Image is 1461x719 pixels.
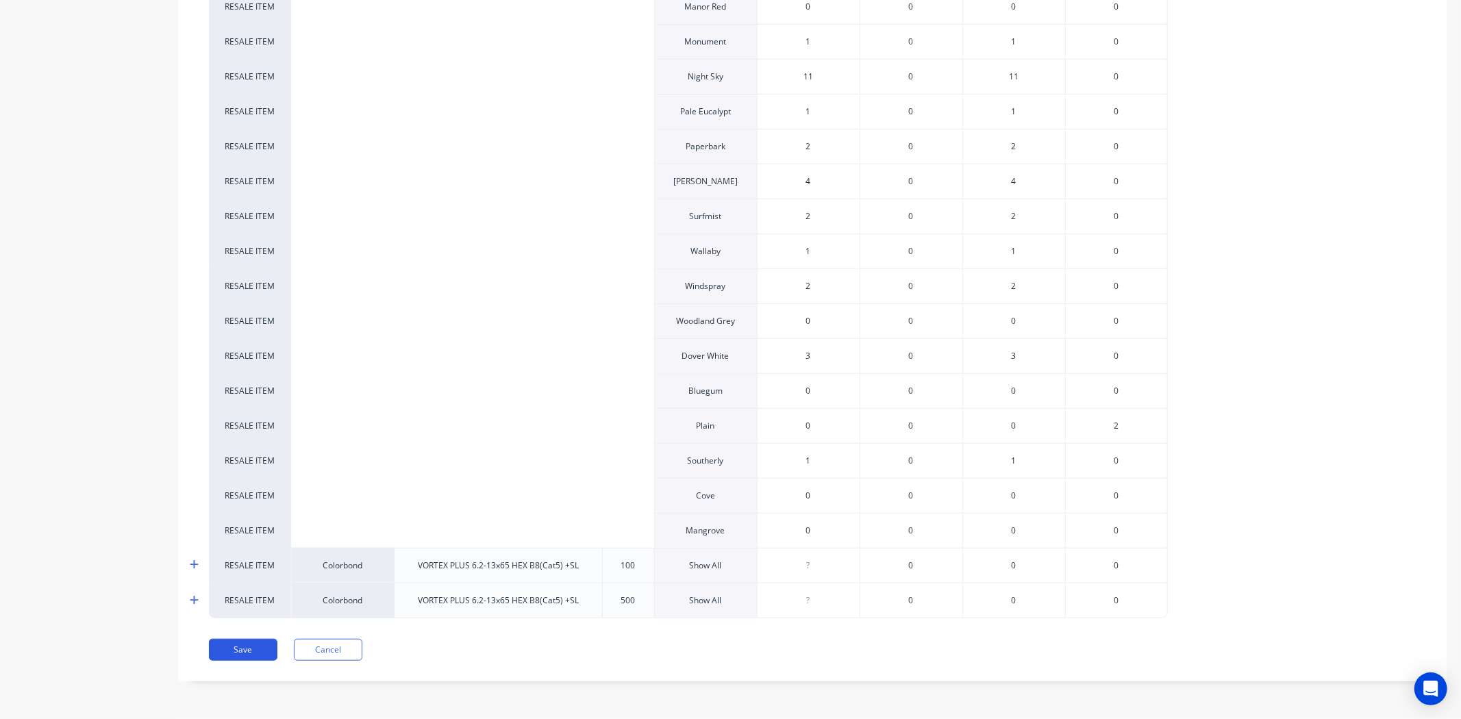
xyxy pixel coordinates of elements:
div: 4 [962,164,1065,199]
span: 2 [1114,420,1119,432]
div: RESALE ITEM [209,268,291,303]
span: 0 [909,315,914,327]
div: Wallaby [654,234,757,268]
span: 0 [909,350,914,362]
span: 0 [1114,105,1119,118]
div: 2 [758,269,860,303]
span: 0 [909,385,914,397]
div: Windspray [654,268,757,303]
div: 11 [962,59,1065,94]
div: ? [758,548,860,583]
span: 0 [1114,210,1119,223]
div: RESALE ITEM [209,548,291,583]
div: 1 [962,234,1065,268]
div: Open Intercom Messenger [1414,672,1447,705]
div: 500 [621,594,636,607]
div: VORTEX PLUS 6.2-13x65 HEX B8(Cat5) +SL [418,594,579,607]
div: RESALE ITEM [209,583,291,618]
div: Dover White [654,338,757,373]
div: 2 [962,199,1065,234]
div: RESALE ITEM [209,234,291,268]
span: 0 [909,490,914,502]
div: ? [758,583,860,618]
div: Night Sky [654,59,757,94]
div: Colorbond [291,583,394,618]
div: Monument [654,24,757,59]
span: 0 [1114,490,1119,502]
div: RESALE ITEM [209,94,291,129]
div: Bluegum [654,373,757,408]
span: 0 [1114,1,1119,13]
span: 0 [1114,36,1119,48]
span: 0 [1114,140,1119,153]
span: 0 [1114,455,1119,467]
div: RESALE ITEM [209,443,291,478]
div: [PERSON_NAME] [654,164,757,199]
div: 1 [962,24,1065,59]
span: 0 [909,71,914,83]
div: RESALE ITEM [209,408,291,443]
div: 2 [758,199,860,234]
div: 4 [758,164,860,199]
div: Pale Eucalypt [654,94,757,129]
div: Show All [690,594,722,607]
span: 0 [909,420,914,432]
span: 0 [1114,71,1119,83]
div: 0 [962,478,1065,513]
div: Plain [654,408,757,443]
div: Surfmist [654,199,757,234]
div: Mangrove [654,513,757,548]
div: VORTEX PLUS 6.2-13x65 HEX B8(Cat5) +SL [418,559,579,572]
div: Colorbond [291,548,394,583]
span: 0 [909,140,914,153]
div: Paperbark [654,129,757,164]
div: 1 [758,234,860,268]
div: 1 [962,94,1065,129]
div: RESALE ITEM [209,59,291,94]
div: 1 [758,94,860,129]
span: 0 [909,280,914,292]
span: 0 [1114,594,1119,607]
span: 0 [1114,280,1119,292]
div: 100 [621,559,636,572]
div: RESALE ITEM [209,373,291,408]
button: Cancel [294,639,362,661]
span: 0 [909,245,914,257]
div: 0 [962,583,1065,618]
div: 2 [962,129,1065,164]
div: 1 [758,25,860,59]
div: RESALE ITEM [209,338,291,373]
div: 0 [962,513,1065,548]
div: 3 [758,339,860,373]
span: 0 [1114,525,1119,537]
div: 0 [758,374,860,408]
div: RESALE ITEM [209,129,291,164]
div: RESALE ITEM [209,24,291,59]
div: 0 [758,304,860,338]
div: 0 [962,548,1065,583]
div: 0 [758,479,860,513]
span: 0 [909,559,914,572]
span: 0 [909,1,914,13]
span: 0 [1114,559,1119,572]
div: 2 [758,129,860,164]
span: 0 [909,175,914,188]
div: RESALE ITEM [209,513,291,548]
div: 1 [962,443,1065,478]
span: 0 [1114,315,1119,327]
span: 0 [909,455,914,467]
div: Woodland Grey [654,303,757,338]
span: 0 [909,36,914,48]
div: RESALE ITEM [209,199,291,234]
div: Southerly [654,443,757,478]
span: 0 [909,594,914,607]
span: 0 [909,105,914,118]
div: 3 [962,338,1065,373]
div: RESALE ITEM [209,303,291,338]
span: 0 [1114,245,1119,257]
span: 0 [909,210,914,223]
div: 0 [758,514,860,548]
div: Cove [654,478,757,513]
span: 0 [1114,175,1119,188]
span: 0 [909,525,914,537]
